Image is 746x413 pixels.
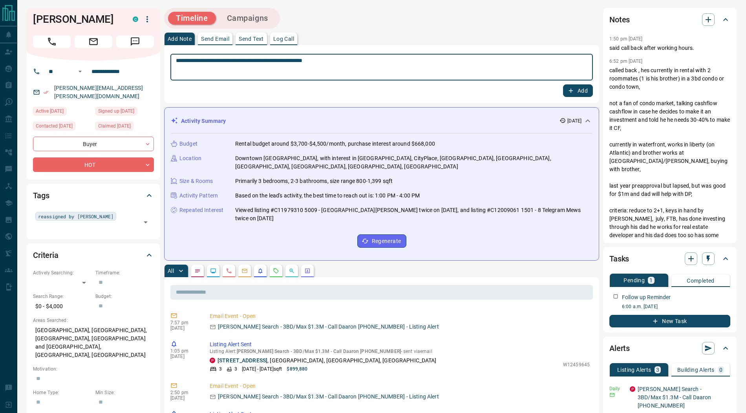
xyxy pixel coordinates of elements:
[219,365,222,373] p: 3
[609,10,730,29] div: Notes
[33,293,91,300] p: Search Range:
[210,268,216,274] svg: Lead Browsing Activity
[75,35,112,48] span: Email
[179,192,218,200] p: Activity Pattern
[218,357,267,364] a: [STREET_ADDRESS]
[241,268,248,274] svg: Emails
[234,365,237,373] p: 3
[210,358,215,363] div: property.ca
[36,122,73,130] span: Contacted [DATE]
[235,177,393,185] p: Primarily 3 bedrooms, 2-3 bathrooms, size range 800-1,399 sqft
[201,36,229,42] p: Send Email
[95,122,154,133] div: Tue Jan 07 2025
[226,268,232,274] svg: Calls
[95,389,154,396] p: Min Size:
[33,317,154,324] p: Areas Searched:
[38,212,113,220] span: reassigned by [PERSON_NAME]
[140,217,151,228] button: Open
[630,386,635,392] div: property.ca
[210,382,590,390] p: Email Event - Open
[210,349,590,354] p: Listing Alert : - sent via email
[179,206,223,214] p: Repeated Interest
[168,268,174,274] p: All
[170,395,198,401] p: [DATE]
[170,348,198,354] p: 1:05 pm
[239,36,264,42] p: Send Text
[171,114,592,128] div: Activity Summary[DATE]
[33,246,154,265] div: Criteria
[218,323,439,331] p: [PERSON_NAME] Search - 3BD/Max $1.3M - Call Daaron [PHONE_NUMBER] - Listing Alert
[622,293,671,302] p: Follow up Reminder
[54,85,143,99] a: [PERSON_NAME][EMAIL_ADDRESS][PERSON_NAME][DOMAIN_NAME]
[609,13,630,26] h2: Notes
[235,154,592,171] p: Downtown [GEOGRAPHIC_DATA], with interest in [GEOGRAPHIC_DATA], CityPlace, [GEOGRAPHIC_DATA], [GE...
[210,340,590,349] p: Listing Alert Sent
[75,67,85,76] button: Open
[33,249,59,261] h2: Criteria
[687,278,715,283] p: Completed
[304,268,311,274] svg: Agent Actions
[235,206,592,223] p: Viewed listing #C11979310 5009 - [GEOGRAPHIC_DATA][PERSON_NAME] twice on [DATE], and listing #C12...
[609,66,730,289] p: called back , hes currently in rental with 2 roommates (1 is his brother) in a 3bd condo or condo...
[609,252,629,265] h2: Tasks
[95,107,154,118] div: Mon Mar 28 2022
[33,300,91,313] p: $0 - $4,000
[33,107,91,118] div: Sun Oct 12 2025
[617,367,651,373] p: Listing Alerts
[95,293,154,300] p: Budget:
[33,389,91,396] p: Home Type:
[287,365,307,373] p: $899,880
[33,365,154,373] p: Motivation:
[649,278,653,283] p: 1
[98,122,131,130] span: Claimed [DATE]
[677,367,715,373] p: Building Alerts
[218,356,437,365] p: , [GEOGRAPHIC_DATA], [GEOGRAPHIC_DATA], [GEOGRAPHIC_DATA]
[33,122,91,133] div: Fri Apr 08 2022
[33,35,71,48] span: Call
[235,192,420,200] p: Based on the lead's activity, the best time to reach out is: 1:00 PM - 4:00 PM
[609,44,730,52] p: said call back after working hours.
[95,269,154,276] p: Timeframe:
[33,189,49,202] h2: Tags
[33,186,154,205] div: Tags
[609,36,643,42] p: 1:50 pm [DATE]
[563,84,593,97] button: Add
[609,58,643,64] p: 6:52 pm [DATE]
[357,234,406,248] button: Regenerate
[273,268,279,274] svg: Requests
[235,140,435,148] p: Rental budget around $3,700-$4,500/month, purchase interest around $668,000
[210,312,590,320] p: Email Event - Open
[33,269,91,276] p: Actively Searching:
[43,90,49,95] svg: Email Verified
[170,390,198,395] p: 2:50 pm
[181,117,226,125] p: Activity Summary
[179,154,201,163] p: Location
[218,393,439,401] p: [PERSON_NAME] Search - 3BD/Max $1.3M - Call Daaron [PHONE_NUMBER] - Listing Alert
[609,385,625,392] p: Daily
[257,268,263,274] svg: Listing Alerts
[656,367,659,373] p: 3
[194,268,201,274] svg: Notes
[33,13,121,26] h1: [PERSON_NAME]
[33,324,154,362] p: [GEOGRAPHIC_DATA], [GEOGRAPHIC_DATA], [GEOGRAPHIC_DATA], [GEOGRAPHIC_DATA] and [GEOGRAPHIC_DATA],...
[133,16,138,22] div: condos.ca
[36,107,64,115] span: Active [DATE]
[609,339,730,358] div: Alerts
[609,249,730,268] div: Tasks
[609,342,630,355] h2: Alerts
[719,367,722,373] p: 0
[98,107,134,115] span: Signed up [DATE]
[567,117,581,124] p: [DATE]
[237,349,401,354] span: [PERSON_NAME] Search - 3BD/Max $1.3M - Call Daaron [PHONE_NUMBER]
[168,12,216,25] button: Timeline
[168,36,192,42] p: Add Note
[623,278,645,283] p: Pending
[116,35,154,48] span: Message
[289,268,295,274] svg: Opportunities
[179,177,213,185] p: Size & Rooms
[179,140,197,148] p: Budget
[563,361,590,368] p: W12459645
[170,354,198,359] p: [DATE]
[609,315,730,327] button: New Task
[273,36,294,42] p: Log Call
